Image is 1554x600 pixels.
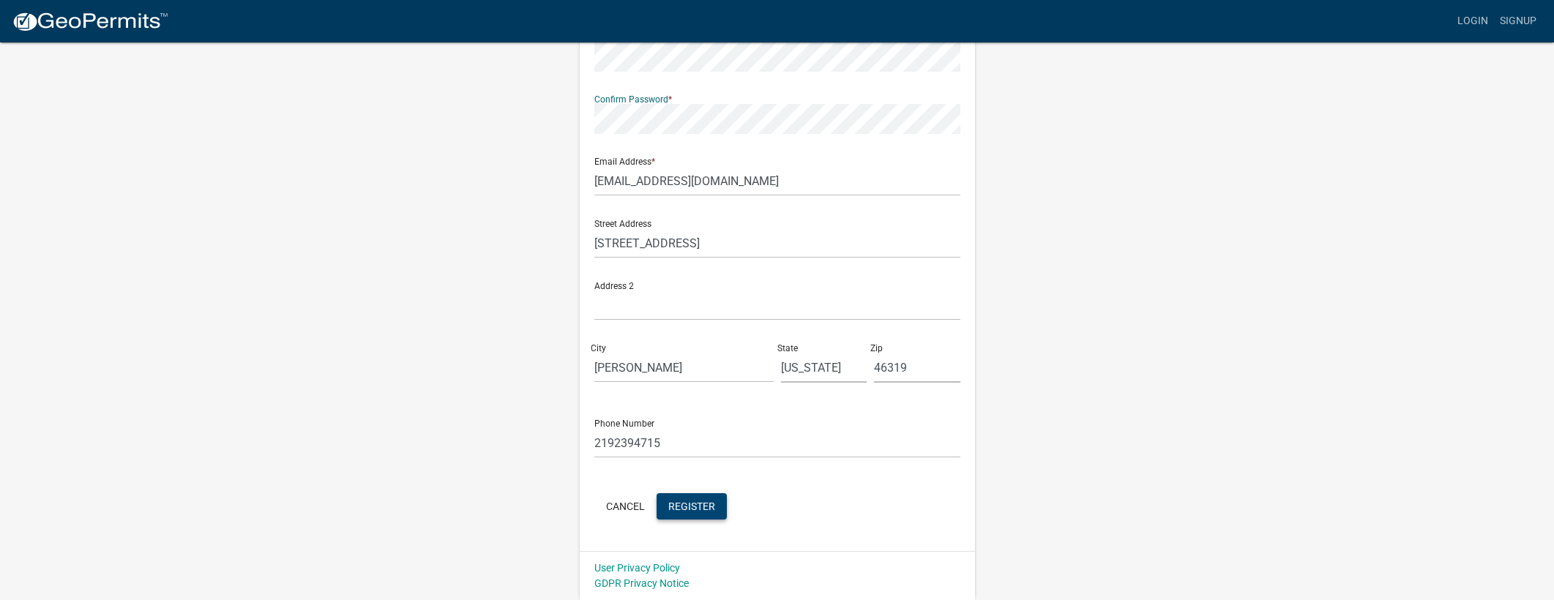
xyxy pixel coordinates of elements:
[594,577,689,589] a: GDPR Privacy Notice
[594,493,657,520] button: Cancel
[1452,7,1494,35] a: Login
[594,562,680,574] a: User Privacy Policy
[1494,7,1542,35] a: Signup
[668,500,715,511] span: Register
[657,493,727,520] button: Register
